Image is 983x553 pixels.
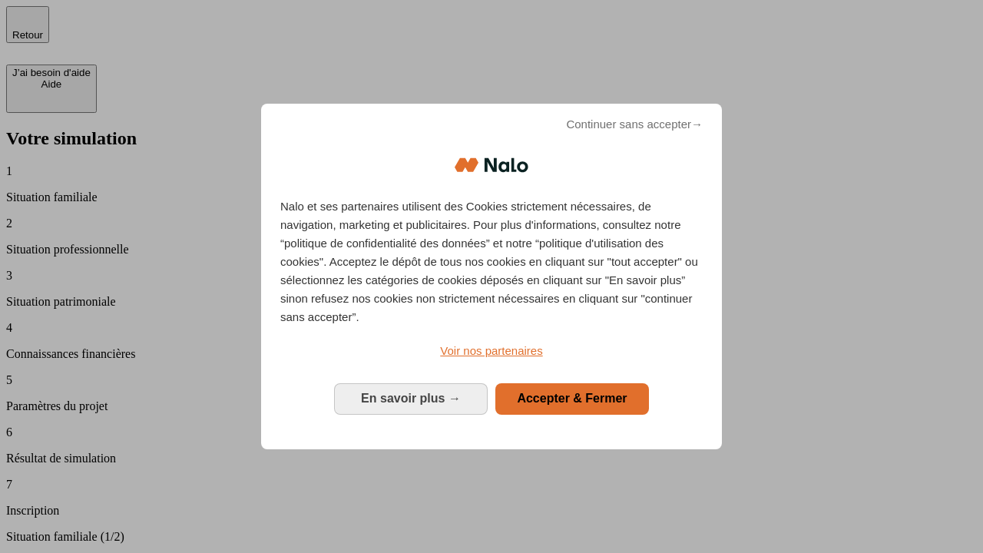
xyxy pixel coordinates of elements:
[280,197,703,326] p: Nalo et ses partenaires utilisent des Cookies strictement nécessaires, de navigation, marketing e...
[455,142,528,188] img: Logo
[440,344,542,357] span: Voir nos partenaires
[495,383,649,414] button: Accepter & Fermer: Accepter notre traitement des données et fermer
[261,104,722,449] div: Bienvenue chez Nalo Gestion du consentement
[517,392,627,405] span: Accepter & Fermer
[566,115,703,134] span: Continuer sans accepter→
[280,342,703,360] a: Voir nos partenaires
[334,383,488,414] button: En savoir plus: Configurer vos consentements
[361,392,461,405] span: En savoir plus →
